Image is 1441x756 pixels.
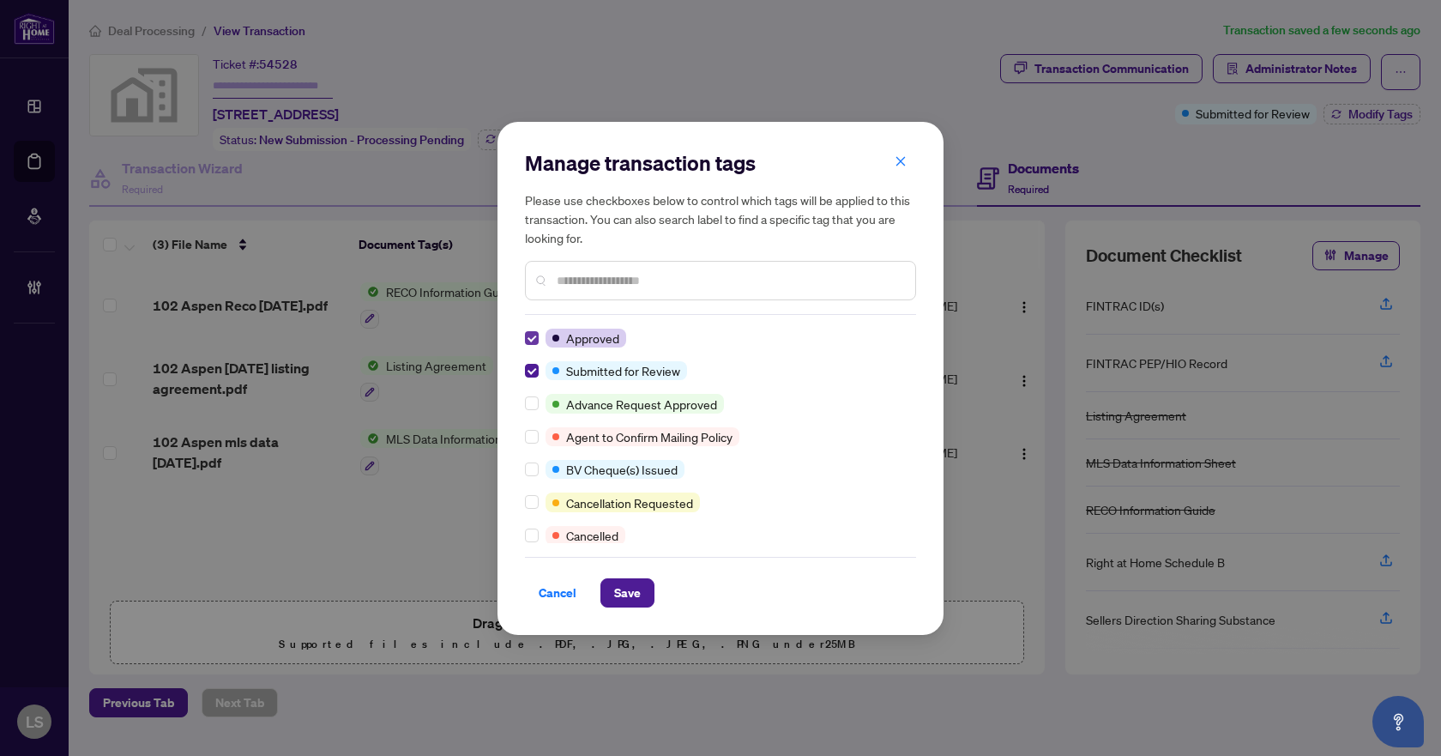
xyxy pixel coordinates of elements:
[525,149,916,177] h2: Manage transaction tags
[566,427,733,446] span: Agent to Confirm Mailing Policy
[614,579,641,607] span: Save
[600,578,654,608] button: Save
[539,579,576,607] span: Cancel
[566,493,693,512] span: Cancellation Requested
[525,191,916,247] h5: Please use checkboxes below to control which tags will be applied to this transaction. You can al...
[566,526,618,545] span: Cancelled
[1372,696,1424,747] button: Open asap
[566,329,619,348] span: Approved
[566,395,717,414] span: Advance Request Approved
[566,361,680,380] span: Submitted for Review
[895,155,907,167] span: close
[525,578,590,608] button: Cancel
[566,460,678,479] span: BV Cheque(s) Issued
